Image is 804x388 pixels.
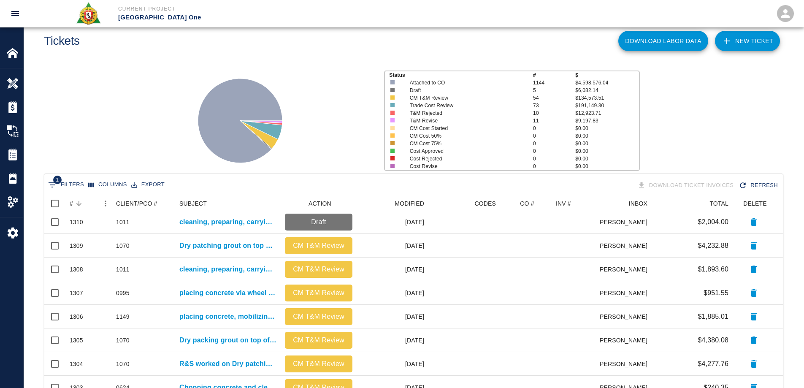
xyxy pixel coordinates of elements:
[53,176,62,184] span: 1
[556,197,571,210] div: INV #
[575,102,639,109] p: $191,149.30
[116,197,157,210] div: CLIENT/PCO #
[698,217,728,227] p: $2,004.00
[46,178,86,192] button: Show filters
[179,197,207,210] div: SUBJECT
[575,117,639,125] p: $9,197.83
[410,109,521,117] p: T&M Rejected
[533,132,575,140] p: 0
[410,132,521,140] p: CM Cost 50%
[288,335,349,345] p: CM T&M Review
[600,234,652,258] div: [PERSON_NAME]
[629,197,647,210] div: INBOX
[600,210,652,234] div: [PERSON_NAME]
[179,335,276,345] p: Dry packing grout on top of beams for Column line EK/E17, EJ/E16, E29/EE
[65,197,112,210] div: #
[70,241,83,250] div: 1309
[618,31,708,51] button: Download Labor Data
[129,178,167,191] button: Export
[179,217,276,227] a: cleaning, preparing, carrying bags down the stairs and pouring Level 2 mezz west side.
[743,197,766,210] div: DELETE
[410,125,521,132] p: CM Cost Started
[698,264,728,274] p: $1,893.60
[698,312,728,322] p: $1,885.01
[600,258,652,281] div: [PERSON_NAME]
[698,241,728,251] p: $4,232.88
[410,79,521,87] p: Attached to CO
[76,2,101,25] img: Roger & Sons Concrete
[533,147,575,155] p: 0
[715,31,780,51] a: NEW TICKET
[575,140,639,147] p: $0.00
[73,198,85,209] button: Sort
[533,102,575,109] p: 73
[357,281,428,305] div: [DATE]
[709,197,728,210] div: TOTAL
[288,217,349,227] p: Draft
[600,352,652,376] div: [PERSON_NAME]
[395,197,424,210] div: MODIFIED
[410,155,521,163] p: Cost Rejected
[410,163,521,170] p: Cost Revise
[99,197,112,210] button: Menu
[70,312,83,321] div: 1306
[70,197,73,210] div: #
[309,197,331,210] div: ACTION
[575,155,639,163] p: $0.00
[520,197,534,210] div: CO #
[600,305,652,328] div: [PERSON_NAME]
[70,289,83,297] div: 1307
[575,125,639,132] p: $0.00
[652,197,733,210] div: TOTAL
[179,288,276,298] a: placing concrete via wheel [PERSON_NAME], shoveling and pulling concrete for HHS2/L1- BHS-AT.N tu...
[116,241,130,250] div: 1070
[410,102,521,109] p: Trade Cost Review
[116,312,130,321] div: 1149
[600,328,652,352] div: [PERSON_NAME]
[636,178,737,193] div: Tickets download in groups of 15
[737,178,781,193] button: Refresh
[5,3,25,24] button: open drawer
[575,79,639,87] p: $4,598,576.04
[737,178,781,193] div: Refresh the list
[116,336,130,345] div: 1070
[70,336,83,345] div: 1305
[70,360,83,368] div: 1304
[762,347,804,388] iframe: Chat Widget
[410,87,521,94] p: Draft
[288,359,349,369] p: CM T&M Review
[410,117,521,125] p: T&M Revise
[357,328,428,352] div: [DATE]
[44,34,80,48] h1: Tickets
[357,352,428,376] div: [DATE]
[118,5,448,13] p: Current Project
[116,289,130,297] div: 0995
[410,94,521,102] p: CM T&M Review
[112,197,175,210] div: CLIENT/PCO #
[179,359,276,369] p: R&S worked on Dry patching grout on top of beams...
[533,117,575,125] p: 11
[410,147,521,155] p: Cost Approved
[288,264,349,274] p: CM T&M Review
[533,155,575,163] p: 0
[575,109,639,117] p: $12,923.71
[600,281,652,305] div: [PERSON_NAME]
[698,335,728,345] p: $4,380.08
[175,197,281,210] div: SUBJECT
[575,87,639,94] p: $6,082.14
[288,241,349,251] p: CM T&M Review
[179,264,276,274] a: cleaning, preparing, carrying bags down the stairs and pouring Level 2 mezz west side.
[410,140,521,147] p: CM Cost 75%
[575,163,639,170] p: $0.00
[575,132,639,140] p: $0.00
[704,288,728,298] p: $951.55
[533,109,575,117] p: 10
[357,305,428,328] div: [DATE]
[474,197,496,210] div: CODES
[389,71,533,79] p: Status
[357,234,428,258] div: [DATE]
